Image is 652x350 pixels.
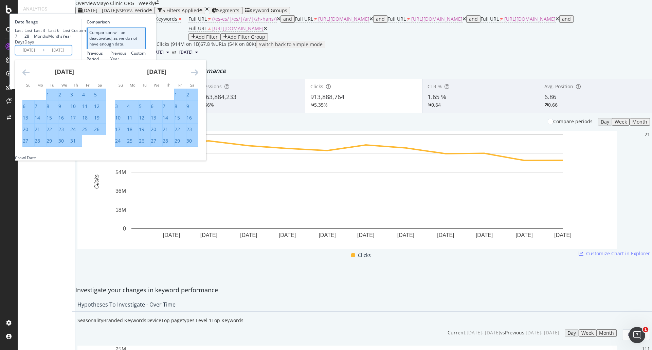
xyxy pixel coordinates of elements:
div: 3 [70,91,73,98]
td: Selected. Sunday, September 10, 2023 [115,112,127,124]
div: 5 Filters Applied [162,8,199,13]
div: times [205,7,209,12]
div: Custom [131,50,146,56]
div: 8 [47,103,49,110]
span: Clicks [310,83,323,90]
span: [URL][DOMAIN_NAME] [212,25,264,32]
div: 4 [127,103,130,110]
text: [DATE] [476,232,493,238]
div: RealKeywords [23,12,70,20]
span: [URL][DOMAIN_NAME] [411,16,463,22]
div: 24 [70,126,76,133]
button: [DATE] [177,48,201,56]
div: 17 [115,126,121,133]
td: Selected. Thursday, August 24, 2023 [70,124,82,135]
div: 11 [127,114,132,121]
small: Sa [190,82,194,88]
div: 20 [151,126,156,133]
span: 55,263,884,233 [194,93,236,101]
div: 31 [70,137,76,144]
span: Full URL [295,16,313,22]
div: Last 6 Months [48,27,62,39]
td: Selected. Tuesday, August 8, 2023 [47,100,58,112]
div: 5 [139,103,142,110]
button: and [373,15,387,23]
div: and [376,16,385,22]
td: Selected. Wednesday, August 23, 2023 [58,124,70,135]
div: Month [632,119,647,125]
div: 13 [23,114,28,121]
text: 36M [115,188,126,194]
div: Analytics [23,5,70,12]
div: 8 [175,103,177,110]
td: Selected. Monday, August 7, 2023 [35,100,47,112]
div: vs Previous : [500,329,526,336]
span: 1 [643,327,648,332]
div: Hypotheses to Investigate - Over Time [77,301,176,308]
div: 9 [58,103,61,110]
div: 1 [47,91,49,98]
td: Selected. Tuesday, August 15, 2023 [47,112,58,124]
iframe: Intercom live chat [629,327,645,343]
div: 21 [35,126,40,133]
small: Fr [178,82,182,88]
strong: [DATE] [55,68,74,76]
td: Selected. Sunday, August 20, 2023 [23,124,35,135]
div: 2 [645,131,647,138]
div: Week [581,330,594,336]
div: Last 3 Months [34,27,48,39]
span: [URL][DOMAIN_NAME] [318,16,369,22]
td: Selected. Thursday, September 28, 2023 [163,135,175,147]
small: Sa [98,82,102,88]
text: [DATE] [515,232,532,238]
td: Selected. Thursday, August 17, 2023 [70,112,82,124]
div: Add Filter Group [228,34,265,40]
div: 23 [186,126,192,133]
text: Clicks [94,174,99,189]
div: Day [601,119,609,125]
div: Keyword Groups [250,8,287,13]
div: 12 [94,103,99,110]
div: 5.35% [314,102,328,108]
td: Selected. Saturday, September 9, 2023 [186,100,198,112]
small: Fr [86,82,90,88]
td: Selected. Thursday, September 21, 2023 [163,124,175,135]
td: Selected. Wednesday, August 9, 2023 [58,100,70,112]
span: Full URL [387,16,406,22]
text: [DATE] [240,232,257,238]
span: = [179,16,181,22]
div: 9 [186,103,189,110]
small: Th [166,82,170,88]
td: Selected. Saturday, September 2, 2023 [186,89,198,100]
div: 14 [35,114,40,121]
td: Selected. Friday, September 22, 2023 [175,124,186,135]
div: Add Filter [196,34,218,40]
span: Segments [217,7,239,14]
svg: A chart. [77,131,617,249]
span: 2024 Dec. 10th [150,49,164,55]
td: Selected. Saturday, September 16, 2023 [186,112,198,124]
td: Selected. Wednesday, September 20, 2023 [151,124,163,135]
div: 30 [58,137,64,144]
div: 30 [186,137,192,144]
td: Selected. Friday, September 1, 2023 [175,89,186,100]
span: ≠ [208,25,211,32]
span: Clicks [628,332,639,337]
text: 0 [123,226,126,232]
small: Tu [50,82,54,88]
div: 12 [139,114,144,121]
button: Switch back to Simple mode [256,41,325,48]
div: 27 [151,137,156,144]
span: Avg. Position [544,83,573,90]
small: Th [74,82,78,88]
td: Selected. Thursday, September 14, 2023 [163,112,175,124]
small: Tu [142,82,147,88]
td: Selected. Sunday, August 6, 2023 [23,100,35,112]
button: Week [612,118,630,126]
div: 14 [163,114,168,121]
div: Switch back to Simple mode [259,42,323,47]
span: Impressions [194,83,222,90]
div: 2 [186,91,189,98]
td: Selected. Sunday, August 13, 2023 [23,112,35,124]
